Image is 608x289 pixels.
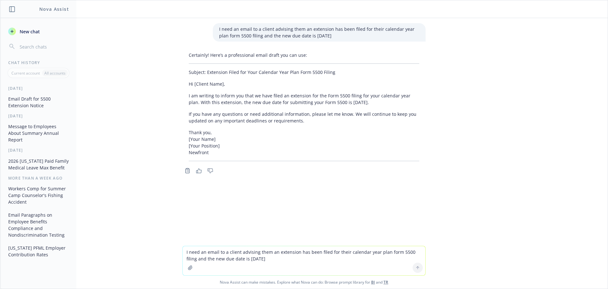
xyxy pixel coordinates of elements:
[6,156,71,173] button: 2026 [US_STATE] Paid Family Medical Leave Max Benefit
[189,81,419,87] p: Hi [Client Name],
[39,6,69,12] h1: Nova Assist
[11,70,40,76] p: Current account
[18,42,69,51] input: Search chats
[6,94,71,111] button: Email Draft for 5500 Extension Notice
[1,175,76,181] div: More than a week ago
[189,52,419,58] p: Certainly! Here’s a professional email draft you can use:
[44,70,66,76] p: All accounts
[18,28,40,35] span: New chat
[185,168,190,174] svg: Copy to clipboard
[189,69,419,76] p: Subject: Extension Filed for Your Calendar Year Plan Form 5500 Filing
[1,113,76,119] div: [DATE]
[205,166,215,175] button: Thumbs down
[383,279,388,285] a: TR
[6,243,71,260] button: [US_STATE] PFML Employer Contribution Rates
[189,111,419,124] p: If you have any questions or need additional information, please let me know. We will continue to...
[189,92,419,106] p: I am writing to inform you that we have filed an extension for the Form 5500 filing for your cale...
[1,86,76,91] div: [DATE]
[371,279,375,285] a: BI
[189,129,419,156] p: Thank you, [Your Name] [Your Position] Newfront
[6,121,71,145] button: Message to Employees About Summary Annual Report
[219,26,419,39] p: I need an email to a client advising them an extension has been filed for their calendar year pla...
[6,26,71,37] button: New chat
[6,210,71,240] button: Email Paragraphs on Employee Benefits Compliance and Nondiscrimination Testing
[1,148,76,153] div: [DATE]
[6,183,71,207] button: Workers Comp for Summer Camp Counselor's Fishing Accident
[3,276,605,289] span: Nova Assist can make mistakes. Explore what Nova can do: Browse prompt library for and
[1,60,76,65] div: Chat History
